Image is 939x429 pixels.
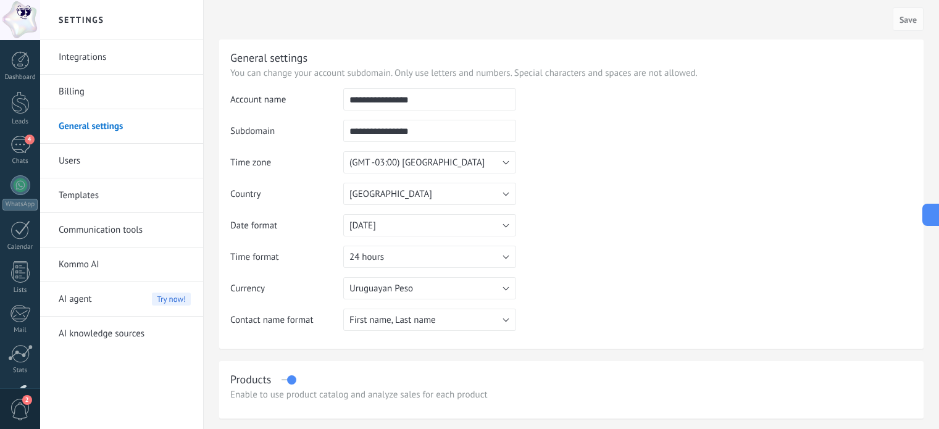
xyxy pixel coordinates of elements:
span: [DATE] [349,220,376,231]
span: Save [899,15,917,24]
td: Date format [230,214,343,246]
a: Kommo AI [59,248,191,282]
a: Communication tools [59,213,191,248]
span: 2 [22,395,32,405]
li: Billing [40,75,203,109]
li: General settings [40,109,203,144]
button: First name, Last name [343,309,516,331]
span: 24 hours [349,251,384,263]
div: Mail [2,327,38,335]
button: 24 hours [343,246,516,268]
button: Save [893,7,924,31]
a: General settings [59,109,191,144]
li: AI knowledge sources [40,317,203,351]
div: Products [230,372,271,386]
span: [GEOGRAPHIC_DATA] [349,188,432,200]
td: Account name [230,88,343,120]
span: (GMT -03:00) [GEOGRAPHIC_DATA] [349,157,485,169]
td: Subdomain [230,120,343,151]
td: Country [230,183,343,214]
button: (GMT -03:00) [GEOGRAPHIC_DATA] [343,151,516,173]
div: Lists [2,286,38,294]
a: Templates [59,178,191,213]
td: Time zone [230,151,343,183]
span: First name, Last name [349,314,436,326]
div: Leads [2,118,38,126]
li: Users [40,144,203,178]
li: Integrations [40,40,203,75]
a: AI agent Try now! [59,282,191,317]
div: WhatsApp [2,199,38,210]
a: AI knowledge sources [59,317,191,351]
li: Kommo AI [40,248,203,282]
p: You can change your account subdomain. Only use letters and numbers. Special characters and space... [230,67,912,79]
td: Contact name format [230,309,343,340]
div: Calendar [2,243,38,251]
div: General settings [230,51,307,65]
button: [GEOGRAPHIC_DATA] [343,183,516,205]
a: Billing [59,75,191,109]
span: Uruguayan Peso [349,283,413,294]
a: Integrations [59,40,191,75]
span: 4 [25,135,35,144]
td: Currency [230,277,343,309]
span: AI agent [59,282,92,317]
li: AI agent [40,282,203,317]
div: Dashboard [2,73,38,81]
span: Try now! [152,293,191,306]
button: [DATE] [343,214,516,236]
a: Users [59,144,191,178]
div: Chats [2,157,38,165]
button: Uruguayan Peso [343,277,516,299]
li: Communication tools [40,213,203,248]
div: Enable to use product catalog and analyze sales for each product [230,389,912,401]
td: Time format [230,246,343,277]
li: Templates [40,178,203,213]
div: Stats [2,367,38,375]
